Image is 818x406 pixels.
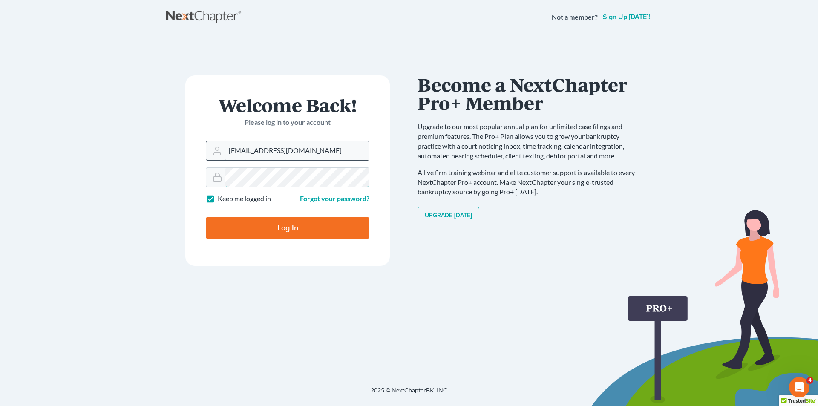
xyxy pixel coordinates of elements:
div: 2025 © NextChapterBK, INC [166,386,652,401]
iframe: Intercom live chat [789,377,809,397]
input: Email Address [225,141,369,160]
strong: Not a member? [552,12,598,22]
p: Upgrade to our most popular annual plan for unlimited case filings and premium features. The Pro+... [418,122,643,161]
h1: Welcome Back! [206,96,369,114]
a: Forgot your password? [300,194,369,202]
a: Sign up [DATE]! [601,14,652,20]
h1: Become a NextChapter Pro+ Member [418,75,643,112]
a: Upgrade [DATE] [418,207,479,224]
p: Please log in to your account [206,118,369,127]
input: Log In [206,217,369,239]
p: A live firm training webinar and elite customer support is available to every NextChapter Pro+ ac... [418,168,643,197]
span: 4 [806,377,813,384]
label: Keep me logged in [218,194,271,204]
